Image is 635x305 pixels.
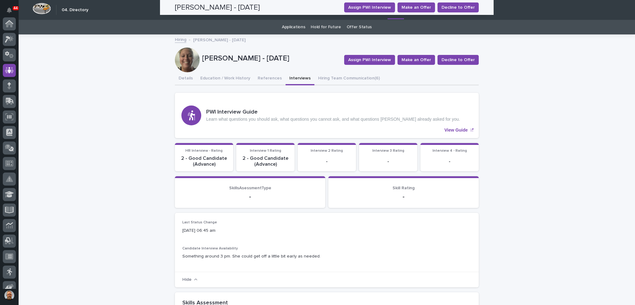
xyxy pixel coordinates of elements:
[179,155,229,167] p: 2 - Good Candidate (Advance)
[311,149,343,153] span: Interview 2 Rating
[372,149,404,153] span: Interview 3 Rating
[182,277,198,282] button: Hide
[240,155,291,167] p: 2 - Good Candidate (Advance)
[314,72,384,85] button: Hiring Team Communication (6)
[206,117,460,122] p: Learn what questions you should ask, what questions you cannot ask, and what questions [PERSON_NA...
[33,3,51,14] img: Workspace Logo
[206,109,460,116] h3: PWI Interview Guide
[286,72,314,85] button: Interviews
[182,227,274,234] p: [DATE] 06:45 am
[397,55,435,65] button: Make an Offer
[185,149,223,153] span: HR Interview - Rating
[14,6,18,10] p: 44
[193,36,246,43] p: [PERSON_NAME] - [DATE]
[347,20,372,34] a: Offer Status
[301,159,352,164] p: -
[182,247,238,250] span: Candidate Interview Availability
[182,253,471,260] p: Something around 3 pm. She could get off a little bit early as needed.
[254,72,286,85] button: References
[175,72,197,85] button: Details
[437,55,479,65] button: Decline to Offer
[229,186,271,190] span: SkillsAsessmentType
[202,54,339,63] p: [PERSON_NAME] - [DATE]
[311,20,341,34] a: Hold for Future
[442,57,475,63] span: Decline to Offer
[182,193,318,200] p: -
[393,186,415,190] span: Skill Rating
[433,149,467,153] span: Interview 4 - Rating
[348,57,391,63] span: Assign PWI Interview
[182,221,217,224] span: Last Status Change
[3,4,16,17] button: Notifications
[175,93,479,138] a: View Guide
[3,289,16,302] button: users-avatar
[197,72,254,85] button: Education / Work History
[444,128,468,133] p: View Guide
[175,36,186,43] a: Hiring
[250,149,281,153] span: Interview 1 Rating
[282,20,305,34] a: Applications
[62,7,88,13] h2: 04. Directory
[363,159,414,164] p: -
[8,7,16,17] div: Notifications44
[344,55,395,65] button: Assign PWI Interview
[424,159,475,164] p: -
[336,193,471,200] p: -
[402,57,431,63] span: Make an Offer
